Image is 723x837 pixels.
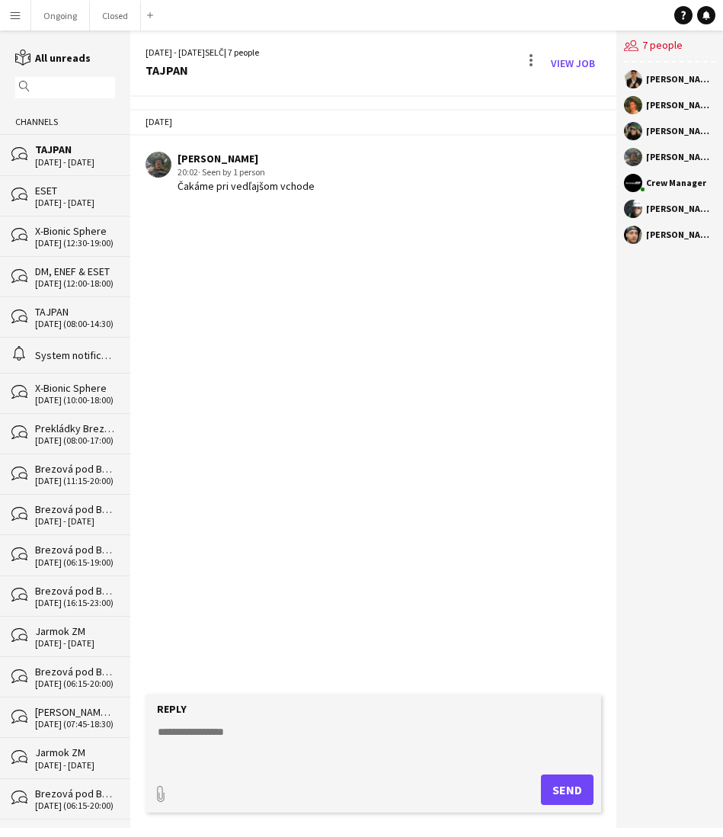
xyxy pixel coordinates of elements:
div: Crew Manager [646,178,706,188]
div: [DATE] (08:00-17:00) [35,435,115,446]
div: [PERSON_NAME] Platz [35,705,115,719]
div: Prekládky Brezová -> Svidník [35,422,115,435]
div: Brezová pod Bradlom [35,665,115,678]
div: [DATE] (10:00-18:00) [35,395,115,406]
div: ESET [35,184,115,197]
div: System notifications [35,348,115,362]
div: [DATE] - [DATE] [35,197,115,208]
div: [PERSON_NAME] [646,75,715,84]
div: Brezová pod Bradlom [35,462,115,476]
a: All unreads [15,51,91,65]
div: [DATE] (06:15-19:00) [35,557,115,568]
div: [PERSON_NAME] [646,204,715,213]
div: [PERSON_NAME] [646,127,715,136]
div: 7 people [624,30,715,63]
div: Brezová pod Bradlom [35,502,115,516]
div: [DATE] (07:45-18:30) [35,719,115,730]
div: [DATE] (12:30-19:00) [35,238,115,249]
button: Ongoing [31,1,90,30]
div: TAJPAN [35,143,115,156]
div: X-Bionic Sphere [35,381,115,395]
a: View Job [545,51,601,75]
div: [DATE] - [DATE] [35,638,115,649]
div: Čakáme pri vedľajšom vchode [178,179,315,193]
div: Jarmok ZM [35,624,115,638]
label: Reply [157,702,187,716]
div: [DATE] - [DATE] [35,516,115,527]
div: [DATE] [130,109,616,135]
div: Brezová pod Bradlom [35,584,115,598]
div: Brezová pod Bradlom [35,787,115,800]
button: Closed [90,1,141,30]
div: [PERSON_NAME] [646,152,715,162]
div: [PERSON_NAME] [178,152,315,165]
div: Jarmok ZM [35,746,115,759]
div: 20:02 [178,165,315,179]
div: [DATE] (06:15-20:00) [35,800,115,811]
div: [PERSON_NAME] [646,101,715,110]
div: X-Bionic Sphere [35,224,115,238]
div: [DATE] - [DATE] [35,157,115,168]
div: [DATE] - [DATE] [35,760,115,771]
span: SELČ [205,46,224,58]
div: [DATE] (06:15-20:00) [35,678,115,689]
div: TAJPAN [35,305,115,319]
button: Send [541,774,593,805]
span: · Seen by 1 person [198,166,265,178]
div: Brezová pod Bradlom [35,543,115,556]
div: TAJPAN [146,63,259,77]
div: [DATE] - [DATE] | 7 people [146,46,259,59]
div: [DATE] (16:15-23:00) [35,598,115,608]
div: [DATE] (12:00-18:00) [35,278,115,289]
div: [DATE] (11:15-20:00) [35,476,115,486]
div: [DATE] (08:00-14:30) [35,319,115,329]
div: [PERSON_NAME] [646,230,715,239]
div: DM, ENEF & ESET [35,265,115,278]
